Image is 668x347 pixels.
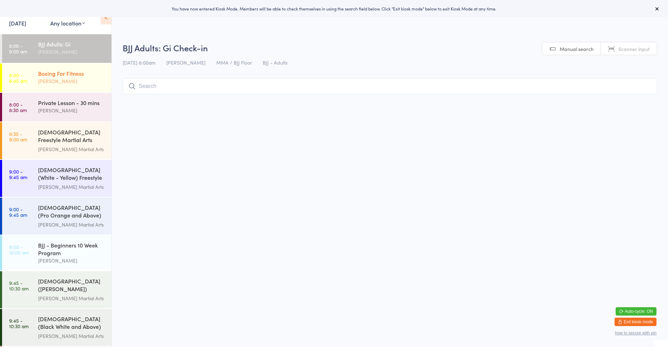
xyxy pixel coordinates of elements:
[38,166,106,183] div: [DEMOGRAPHIC_DATA] (White - Yellow) Freestyle Martial Arts
[618,45,650,52] span: Scanner input
[38,128,106,145] div: [DEMOGRAPHIC_DATA] Freestyle Martial Arts (Little Heroes)
[2,160,111,197] a: 9:00 -9:45 am[DEMOGRAPHIC_DATA] (White - Yellow) Freestyle Martial Arts[PERSON_NAME] Martial Arts
[38,99,106,106] div: Private Lesson - 30 mins
[216,59,252,66] span: MMA / BJJ Floor
[2,122,111,159] a: 8:30 -9:00 am[DEMOGRAPHIC_DATA] Freestyle Martial Arts (Little Heroes)[PERSON_NAME] Martial Arts
[9,244,29,255] time: 9:00 - 10:00 am
[38,69,106,77] div: Boxing For Fitness
[38,77,106,85] div: [PERSON_NAME]
[9,43,27,54] time: 8:00 - 9:00 am
[9,169,27,180] time: 9:00 - 9:45 am
[9,206,27,217] time: 9:00 - 9:45 am
[9,318,29,329] time: 9:45 - 10:30 am
[2,64,111,92] a: 8:00 -8:45 amBoxing For Fitness[PERSON_NAME]
[9,72,27,83] time: 8:00 - 8:45 am
[166,59,205,66] span: [PERSON_NAME]
[38,294,106,302] div: [PERSON_NAME] Martial Arts
[9,131,27,142] time: 8:30 - 9:00 am
[9,102,27,113] time: 8:00 - 8:30 am
[38,204,106,221] div: [DEMOGRAPHIC_DATA] (Pro Orange and Above) Freestyle Martial Art...
[2,309,111,346] a: 9:45 -10:30 am[DEMOGRAPHIC_DATA] (Black White and Above) Freestyle Martial ...[PERSON_NAME] Marti...
[2,271,111,308] a: 9:45 -10:30 am[DEMOGRAPHIC_DATA] ([PERSON_NAME]) Freestyle Martial Arts[PERSON_NAME] Martial Arts
[123,42,657,53] h2: BJJ Adults: Gi Check-in
[38,277,106,294] div: [DEMOGRAPHIC_DATA] ([PERSON_NAME]) Freestyle Martial Arts
[38,221,106,229] div: [PERSON_NAME] Martial Arts
[11,6,657,12] div: You have now entered Kiosk Mode. Members will be able to check themselves in using the search fie...
[2,235,111,271] a: 9:00 -10:00 amBJJ - Beginners 10 Week Program[PERSON_NAME]
[615,331,656,335] button: how to secure with pin
[560,45,594,52] span: Manual search
[9,19,26,27] a: [DATE]
[38,106,106,115] div: [PERSON_NAME]
[50,19,85,27] div: Any location
[2,34,111,63] a: 8:00 -9:00 amBJJ Adults: Gi[PERSON_NAME]
[616,307,656,316] button: Auto-cycle: ON
[38,257,106,265] div: [PERSON_NAME]
[2,198,111,235] a: 9:00 -9:45 am[DEMOGRAPHIC_DATA] (Pro Orange and Above) Freestyle Martial Art...[PERSON_NAME] Mart...
[123,78,657,94] input: Search
[123,59,155,66] span: [DATE] 8:00am
[38,145,106,153] div: [PERSON_NAME] Martial Arts
[38,48,106,56] div: [PERSON_NAME]
[2,93,111,121] a: 8:00 -8:30 amPrivate Lesson - 30 mins[PERSON_NAME]
[38,332,106,340] div: [PERSON_NAME] Martial Arts
[38,183,106,191] div: [PERSON_NAME] Martial Arts
[38,40,106,48] div: BJJ Adults: Gi
[263,59,288,66] span: BJJ - Adults
[38,315,106,332] div: [DEMOGRAPHIC_DATA] (Black White and Above) Freestyle Martial ...
[9,280,29,291] time: 9:45 - 10:30 am
[615,318,656,326] button: Exit kiosk mode
[38,241,106,257] div: BJJ - Beginners 10 Week Program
